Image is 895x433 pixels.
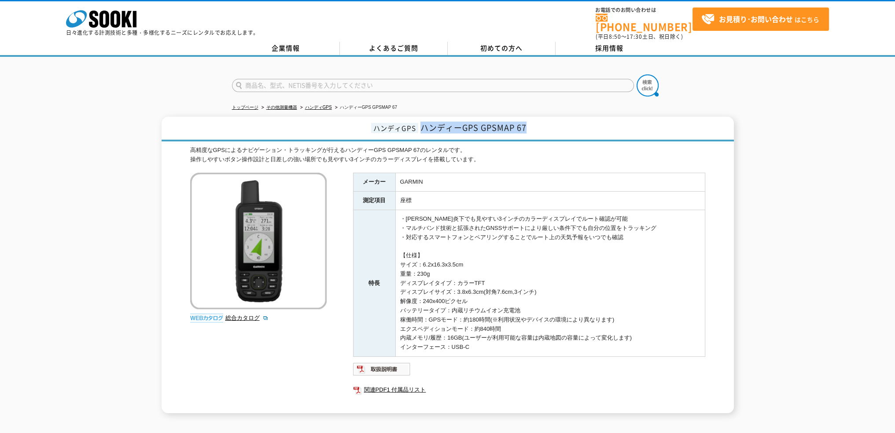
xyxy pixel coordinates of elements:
[266,105,297,110] a: その他測量機器
[596,33,683,41] span: (平日 ～ 土日、祝日除く)
[448,42,556,55] a: 初めての方へ
[353,384,705,396] a: 関連PDF1 付属品リスト
[333,103,397,112] li: ハンディーGPS GPSMAP 67
[719,14,793,24] strong: お見積り･お問い合わせ
[232,79,634,92] input: 商品名、型式、NETIS番号を入力してください
[190,173,327,309] img: ハンディーGPS GPSMAP 67
[232,42,340,55] a: 企業情報
[395,173,705,192] td: GARMIN
[371,123,418,133] span: ハンディGPS
[626,33,642,41] span: 17:30
[637,74,659,96] img: btn_search.png
[305,105,332,110] a: ハンディGPS
[353,192,395,210] th: 測定項目
[609,33,621,41] span: 8:50
[596,7,692,13] span: お電話でのお問い合わせは
[232,105,258,110] a: トップページ
[353,362,411,376] img: 取扱説明書
[701,13,819,26] span: はこちら
[66,30,259,35] p: 日々進化する計測技術と多種・多様化するニーズにレンタルでお応えします。
[596,14,692,32] a: [PHONE_NUMBER]
[692,7,829,31] a: お見積り･お問い合わせはこちら
[420,122,527,133] span: ハンディーGPS GPSMAP 67
[480,43,523,53] span: 初めての方へ
[353,368,411,374] a: 取扱説明書
[395,210,705,357] td: ・[PERSON_NAME]炎下でも見やすい3インチのカラーディスプレイでルート確認が可能 ・マルチバンド技術と拡張されたGNSSサポートにより厳しい条件下でも自分の位置をトラッキング ・対応す...
[353,173,395,192] th: メーカー
[556,42,663,55] a: 採用情報
[190,314,223,322] img: webカタログ
[190,146,705,164] div: 高精度なGPSによるナビゲーション・トラッキングが行えるハンディーGPS GPSMAP 67のレンタルです。 操作しやすいボタン操作設計と日差しの強い場所でも見やすい3インチのカラーディスプレイ...
[353,210,395,357] th: 特長
[395,192,705,210] td: 座標
[225,315,269,321] a: 総合カタログ
[340,42,448,55] a: よくあるご質問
